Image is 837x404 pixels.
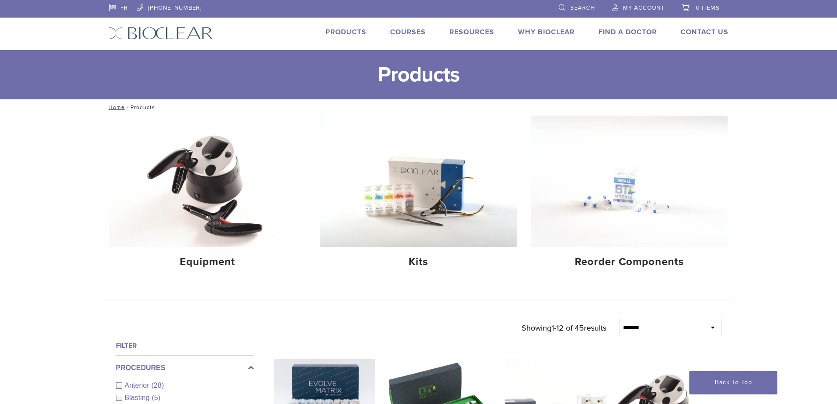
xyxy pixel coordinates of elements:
[531,116,728,247] img: Reorder Components
[570,4,595,11] span: Search
[116,363,254,373] label: Procedures
[109,116,306,276] a: Equipment
[320,116,517,247] img: Kits
[116,341,254,351] h4: Filter
[681,28,728,36] a: Contact Us
[449,28,494,36] a: Resources
[125,105,130,109] span: /
[102,99,735,115] nav: Products
[106,104,125,110] a: Home
[125,394,152,401] span: Blasting
[623,4,664,11] span: My Account
[390,28,426,36] a: Courses
[320,116,517,276] a: Kits
[598,28,657,36] a: Find A Doctor
[551,323,584,333] span: 1-12 of 45
[518,28,575,36] a: Why Bioclear
[538,254,721,270] h4: Reorder Components
[152,394,160,401] span: (5)
[696,4,720,11] span: 0 items
[689,371,777,394] a: Back To Top
[125,382,152,389] span: Anterior
[531,116,728,276] a: Reorder Components
[327,254,510,270] h4: Kits
[109,116,306,247] img: Equipment
[116,254,299,270] h4: Equipment
[326,28,366,36] a: Products
[109,27,213,40] img: Bioclear
[522,319,606,337] p: Showing results
[152,382,164,389] span: (28)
